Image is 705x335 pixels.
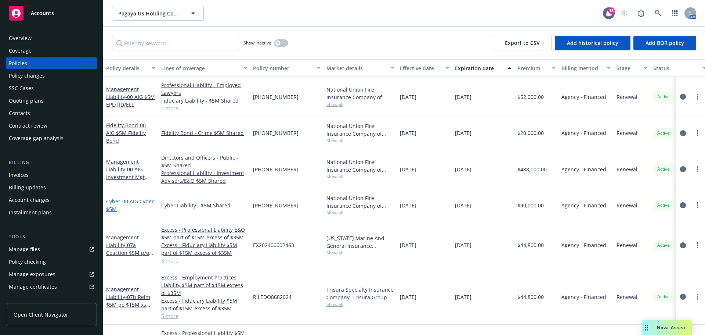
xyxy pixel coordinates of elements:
[326,86,394,101] div: National Union Fire Insurance Company of [GEOGRAPHIC_DATA], [GEOGRAPHIC_DATA], AIG
[656,166,671,172] span: Active
[253,93,299,101] span: [PHONE_NUMBER]
[9,207,52,218] div: Installment plans
[517,165,547,173] span: $488,000.00
[161,154,247,169] a: Directors and Officers - Public - $5M Shared
[9,169,29,181] div: Invoices
[517,129,544,137] span: $20,000.00
[103,59,158,77] button: Policy details
[253,64,312,72] div: Policy number
[693,92,702,101] a: more
[455,165,471,173] span: [DATE]
[161,64,239,72] div: Lines of coverage
[617,129,637,137] span: Renewal
[106,86,155,108] a: Management Liability
[9,281,57,293] div: Manage certificates
[555,36,630,50] button: Add historical policy
[561,241,606,249] span: Agency - Financed
[161,97,247,104] a: Fiduciary Liability - $5M Shared
[6,107,97,119] a: Contacts
[106,122,146,144] a: Fidelity Bond
[617,64,639,72] div: Stage
[693,292,702,301] a: more
[668,6,682,21] a: Switch app
[106,198,154,213] a: Cyber
[642,320,651,335] div: Drag to move
[617,165,637,173] span: Renewal
[455,93,471,101] span: [DATE]
[161,312,247,320] a: 5 more
[633,36,696,50] button: Add BOR policy
[9,182,46,193] div: Billing updates
[617,293,637,301] span: Renewal
[400,293,416,301] span: [DATE]
[9,107,30,119] div: Contacts
[6,182,97,193] a: Billing updates
[253,165,299,173] span: [PHONE_NUMBER]
[9,293,46,305] div: Manage claims
[400,165,416,173] span: [DATE]
[455,241,471,249] span: [DATE]
[693,241,702,250] a: more
[455,129,471,137] span: [DATE]
[517,293,544,301] span: $44,800.00
[651,6,665,21] a: Search
[617,93,637,101] span: Renewal
[106,286,150,316] a: Management Liability
[617,241,637,249] span: Renewal
[9,57,27,69] div: Policies
[561,93,606,101] span: Agency - Financed
[646,39,684,46] span: Add BOR policy
[9,95,44,107] div: Quoting plans
[617,6,632,21] a: Start snowing
[634,6,648,21] a: Report a Bug
[517,241,544,249] span: $44,800.00
[9,120,47,132] div: Contract review
[118,10,182,17] span: Pagaya US Holding Company LLC
[493,36,552,50] button: Export to CSV
[106,234,149,272] a: Management Liability
[106,293,150,316] span: - 07b Relm $5M po $15M xs $35M
[161,104,247,112] a: 1 more
[455,293,471,301] span: [DATE]
[106,93,155,108] span: - 00 AIG $5M EPL/FID/ELL
[567,39,618,46] span: Add historical policy
[31,10,54,16] span: Accounts
[6,70,97,82] a: Policy changes
[106,242,153,272] span: - 07a Coaction $5M p/o $15M xs $35M Blended
[558,59,614,77] button: Billing method
[106,64,147,72] div: Policy details
[161,241,247,257] a: Excess - Fiduciary Liability $5M part of $15M excess of $35M
[679,92,687,101] a: circleInformation
[6,169,97,181] a: Invoices
[6,95,97,107] a: Quoting plans
[6,159,97,166] div: Billing
[14,311,68,318] span: Open Client Navigator
[326,122,394,138] div: National Union Fire Insurance Company of [GEOGRAPHIC_DATA], [GEOGRAPHIC_DATA], AIG
[6,132,97,144] a: Coverage gap analysis
[326,64,386,72] div: Market details
[452,59,514,77] button: Expiration date
[6,82,97,94] a: SSC Cases
[253,129,299,137] span: [PHONE_NUMBER]
[9,45,32,57] div: Coverage
[693,165,702,174] a: more
[161,169,247,185] a: Professional Liability - Investment Advisors/E&O $5M Shared
[106,166,149,188] span: - 00 AIG Investment Mgt $5M
[657,324,686,331] span: Nova Assist
[161,297,247,312] a: Excess - Fiduciary Liability $5M part of $15M excess of $35M
[679,129,687,138] a: circleInformation
[642,320,692,335] button: Nova Assist
[400,93,416,101] span: [DATE]
[326,101,394,107] span: Show all
[323,59,397,77] button: Market details
[326,210,394,216] span: Show all
[243,40,271,46] span: Show inactive
[6,256,97,268] a: Policy checking
[161,81,247,97] a: Professional Liability - Employed Lawyers
[400,64,441,72] div: Effective date
[9,32,32,44] div: Overview
[161,129,247,137] a: Fidelity Bond - Crime $5M Shared
[608,7,615,14] div: 15
[6,45,97,57] a: Coverage
[326,138,394,144] span: Show all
